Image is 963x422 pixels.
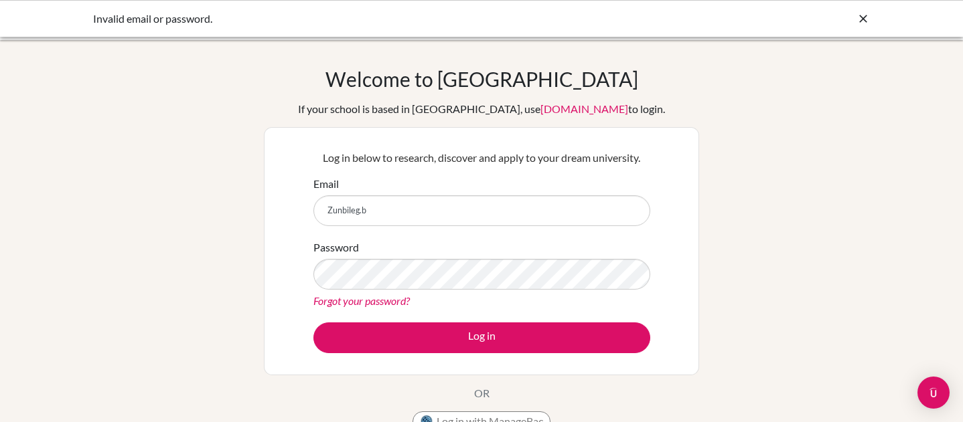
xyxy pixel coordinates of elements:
label: Email [313,176,339,192]
p: OR [474,385,490,401]
label: Password [313,239,359,255]
p: Log in below to research, discover and apply to your dream university. [313,150,650,166]
div: Invalid email or password. [93,11,669,27]
a: [DOMAIN_NAME] [540,102,628,115]
div: Open Intercom Messenger [917,377,950,409]
a: Forgot your password? [313,294,410,307]
h1: Welcome to [GEOGRAPHIC_DATA] [325,67,638,91]
button: Log in [313,322,650,353]
div: If your school is based in [GEOGRAPHIC_DATA], use to login. [298,101,665,117]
